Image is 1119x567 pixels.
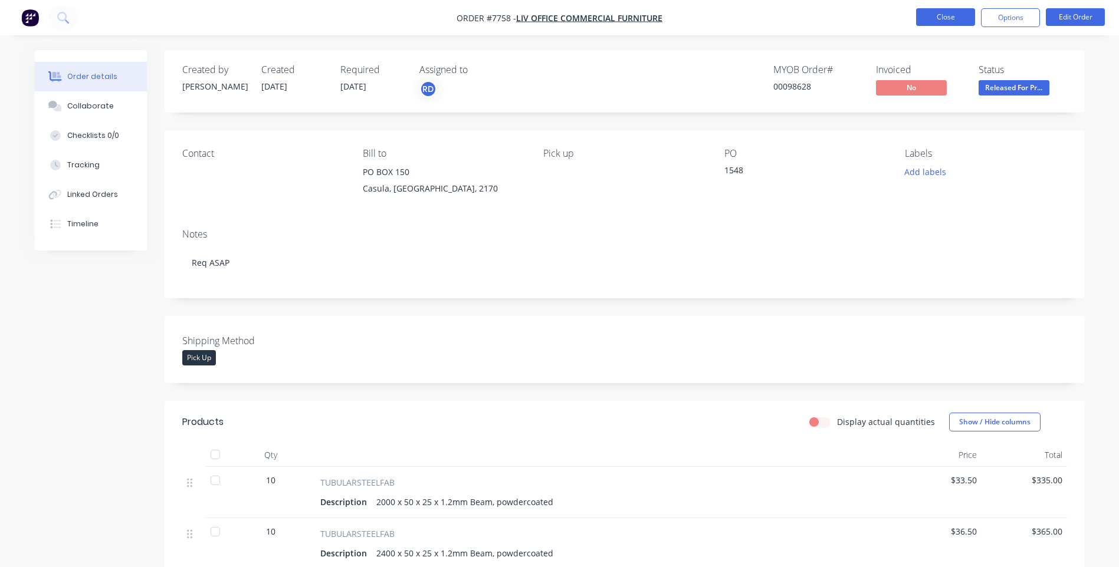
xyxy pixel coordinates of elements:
[981,8,1040,27] button: Options
[67,160,100,170] div: Tracking
[320,476,395,489] span: TUBULARSTEELFAB
[896,443,982,467] div: Price
[837,416,935,428] label: Display actual quantities
[67,219,99,229] div: Timeline
[266,525,275,538] span: 10
[266,474,275,486] span: 10
[235,443,306,467] div: Qty
[773,80,862,93] div: 00098628
[182,229,1067,240] div: Notes
[982,443,1067,467] div: Total
[986,525,1062,538] span: $365.00
[363,164,524,202] div: PO BOX 150Casula, [GEOGRAPHIC_DATA], 2170
[986,474,1062,486] span: $335.00
[773,64,862,75] div: MYOB Order #
[457,12,516,24] span: Order #7758 -
[898,164,953,180] button: Add labels
[916,8,975,26] button: Close
[340,64,405,75] div: Required
[182,350,216,365] div: Pick Up
[35,209,147,239] button: Timeline
[320,545,372,562] div: Description
[182,245,1067,281] div: Req ASAP
[876,64,964,75] div: Invoiced
[724,164,872,180] div: 1548
[419,64,537,75] div: Assigned to
[901,525,977,538] span: $36.50
[979,80,1049,98] button: Released For Pr...
[363,180,524,197] div: Casula, [GEOGRAPHIC_DATA], 2170
[67,130,119,141] div: Checklists 0/0
[35,62,147,91] button: Order details
[35,91,147,121] button: Collaborate
[979,80,1049,95] span: Released For Pr...
[35,150,147,180] button: Tracking
[35,180,147,209] button: Linked Orders
[320,493,372,510] div: Description
[21,9,39,27] img: Factory
[182,334,330,348] label: Shipping Method
[372,493,558,510] div: 2000 x 50 x 25 x 1.2mm Beam, powdercoated
[979,64,1067,75] div: Status
[901,474,977,486] span: $33.50
[949,413,1041,431] button: Show / Hide columns
[182,80,247,93] div: [PERSON_NAME]
[182,64,247,75] div: Created by
[905,148,1067,159] div: Labels
[261,81,287,92] span: [DATE]
[182,148,344,159] div: Contact
[516,12,662,24] a: Liv Office Commercial Furniture
[372,545,558,562] div: 2400 x 50 x 25 x 1.2mm Beam, powdercoated
[363,164,524,180] div: PO BOX 150
[876,80,947,95] span: No
[182,415,224,429] div: Products
[320,528,395,540] span: TUBULARSTEELFAB
[261,64,326,75] div: Created
[35,121,147,150] button: Checklists 0/0
[543,148,705,159] div: Pick up
[67,71,117,82] div: Order details
[340,81,366,92] span: [DATE]
[363,148,524,159] div: Bill to
[67,189,118,200] div: Linked Orders
[724,148,886,159] div: PO
[419,80,437,98] button: RD
[67,101,114,111] div: Collaborate
[1046,8,1105,26] button: Edit Order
